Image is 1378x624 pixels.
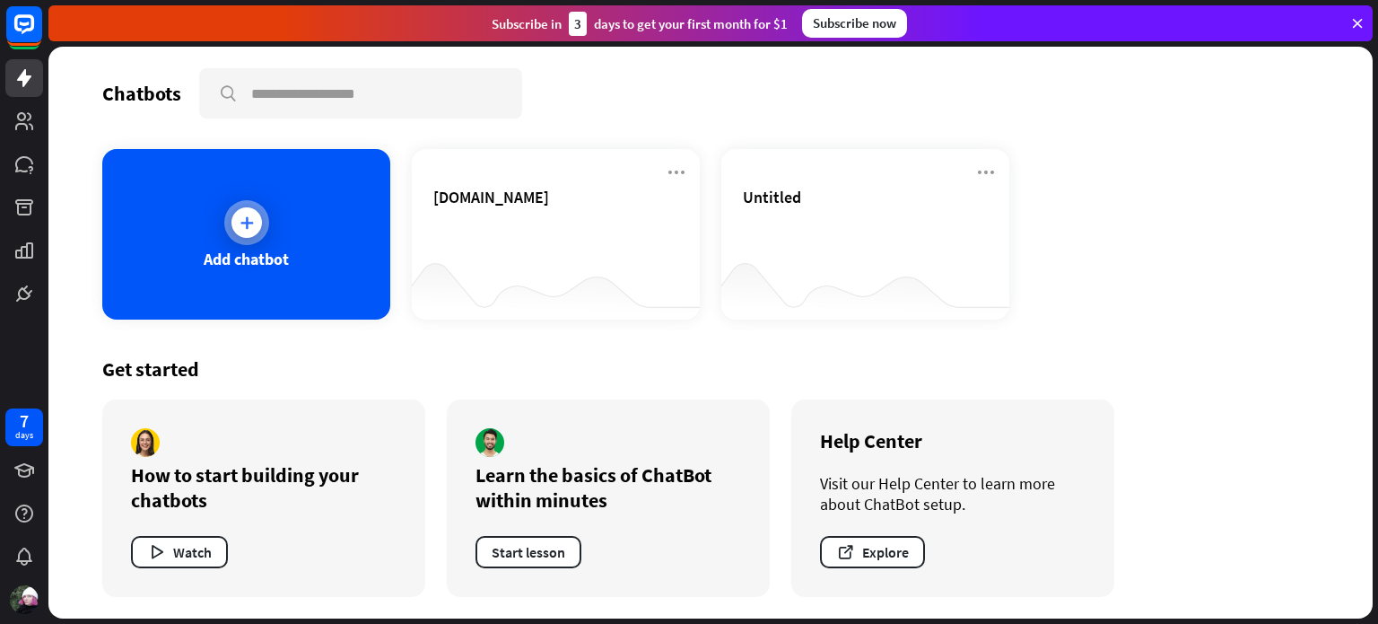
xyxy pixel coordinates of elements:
div: How to start building your chatbots [131,462,397,513]
div: Get started [102,356,1319,382]
button: Start lesson [475,536,581,568]
div: Subscribe in days to get your first month for $1 [492,12,788,36]
img: author [131,428,160,457]
button: Open LiveChat chat widget [14,7,68,61]
div: Subscribe now [802,9,907,38]
div: Visit our Help Center to learn more about ChatBot setup. [820,473,1086,514]
div: Add chatbot [204,249,289,269]
div: 7 [20,413,29,429]
button: Watch [131,536,228,568]
div: Chatbots [102,81,181,106]
a: 7 days [5,409,43,446]
button: Explore [820,536,925,568]
div: Learn the basics of ChatBot within minutes [475,462,741,513]
span: novakidschool.com [433,187,549,207]
div: Help Center [820,428,1086,453]
div: days [15,429,33,442]
span: Untitled [743,187,801,207]
img: author [475,428,504,457]
div: 3 [569,12,587,36]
